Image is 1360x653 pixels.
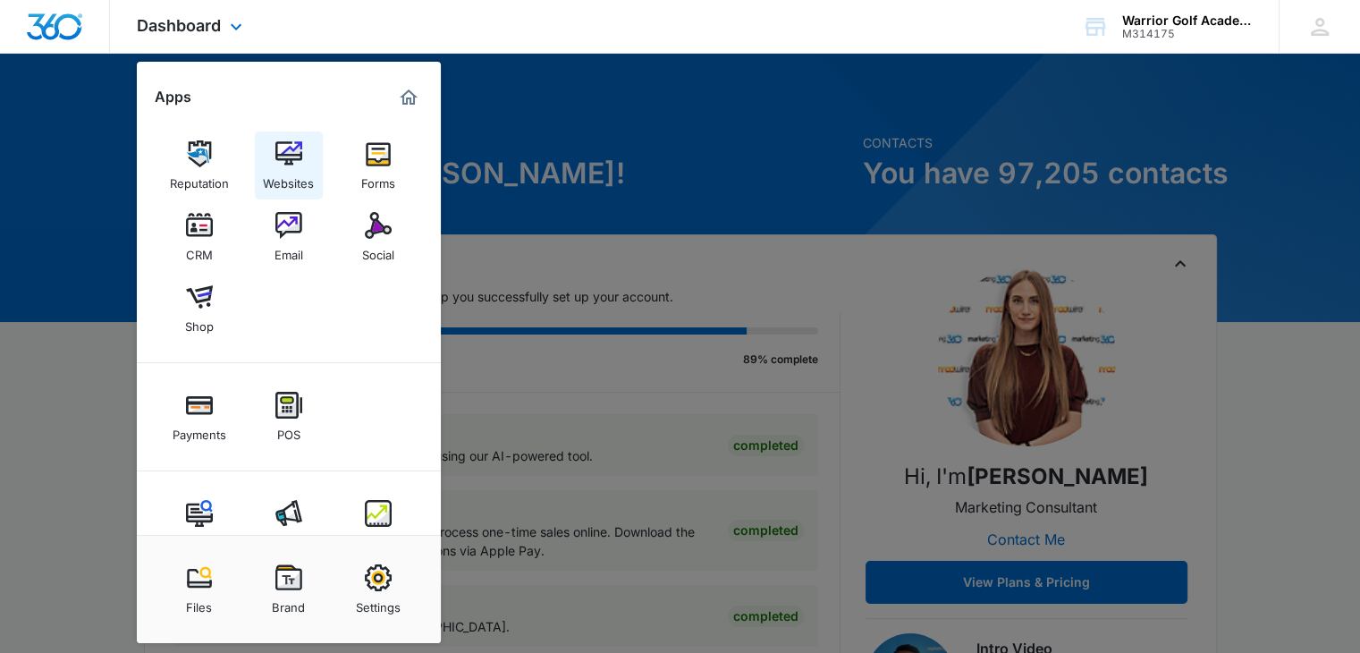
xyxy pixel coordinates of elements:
a: Reputation [165,131,233,199]
a: Ads [255,491,323,559]
div: Websites [263,167,314,191]
div: Shop [185,310,214,334]
a: Payments [165,383,233,451]
div: Content [177,527,222,550]
h2: Apps [155,89,191,106]
a: Intelligence [344,491,412,559]
a: Email [255,203,323,271]
div: Ads [278,527,300,550]
div: Files [186,591,212,615]
a: Files [165,555,233,623]
a: Social [344,203,412,271]
a: Brand [255,555,323,623]
a: Forms [344,131,412,199]
div: POS [277,419,300,442]
div: Payments [173,419,226,442]
div: Brand [272,591,305,615]
a: Shop [165,275,233,343]
a: Marketing 360® Dashboard [394,83,423,112]
a: Content [165,491,233,559]
div: Forms [361,167,395,191]
a: POS [255,383,323,451]
a: Websites [255,131,323,199]
div: Intelligence [346,527,410,550]
div: Email [275,239,303,262]
a: CRM [165,203,233,271]
div: Social [362,239,394,262]
div: Reputation [170,167,229,191]
div: Settings [356,591,401,615]
div: account id [1122,28,1253,40]
a: Settings [344,555,412,623]
div: account name [1122,13,1253,28]
span: Dashboard [137,16,221,35]
div: CRM [186,239,213,262]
